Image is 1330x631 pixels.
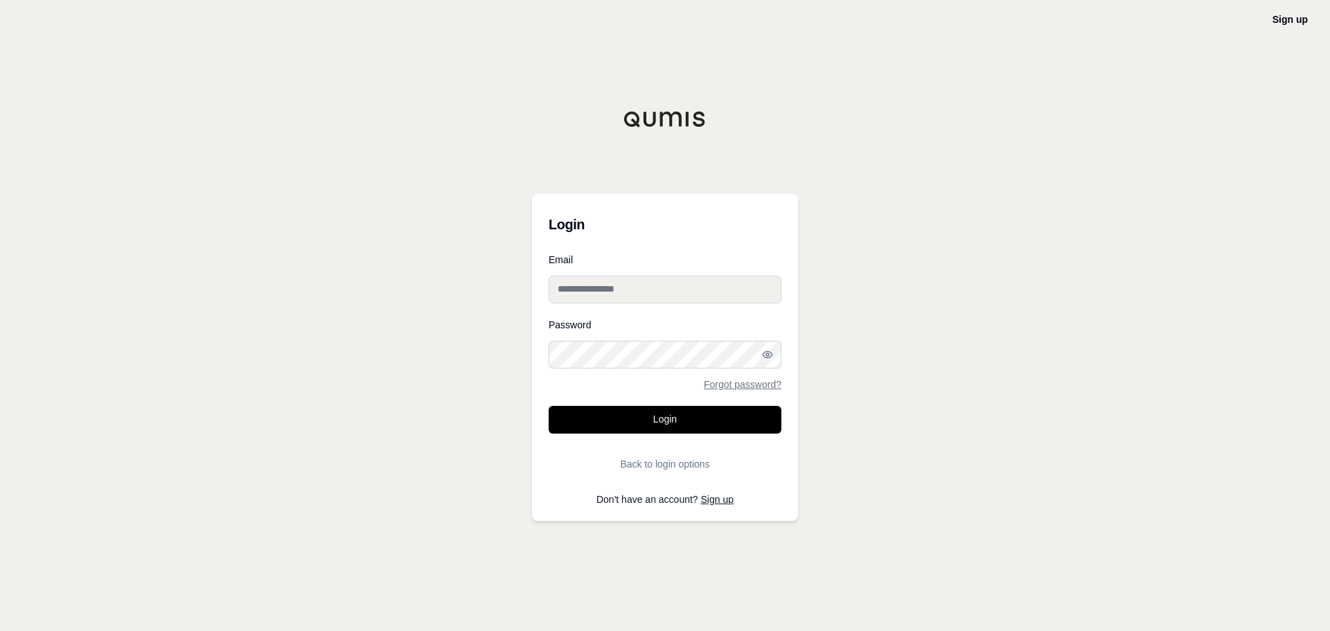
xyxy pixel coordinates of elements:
[1273,14,1308,25] a: Sign up
[549,211,781,238] h3: Login
[704,380,781,389] a: Forgot password?
[549,255,781,265] label: Email
[549,495,781,504] p: Don't have an account?
[549,450,781,478] button: Back to login options
[701,494,734,505] a: Sign up
[623,111,707,127] img: Qumis
[549,320,781,330] label: Password
[549,406,781,434] button: Login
